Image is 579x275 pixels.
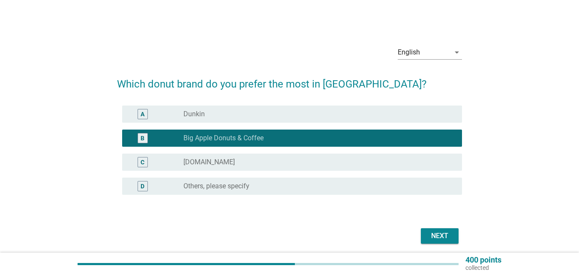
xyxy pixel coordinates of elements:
div: Next [428,231,452,241]
div: English [398,48,420,56]
div: C [141,158,144,167]
div: A [141,110,144,119]
label: Dunkin [183,110,205,118]
h2: Which donut brand do you prefer the most in [GEOGRAPHIC_DATA]? [117,68,462,92]
p: collected [465,264,501,272]
label: Big Apple Donuts & Coffee [183,134,264,142]
label: [DOMAIN_NAME] [183,158,235,166]
i: arrow_drop_down [452,47,462,57]
div: B [141,134,144,143]
div: D [141,182,144,191]
button: Next [421,228,459,244]
label: Others, please specify [183,182,249,190]
p: 400 points [465,256,501,264]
